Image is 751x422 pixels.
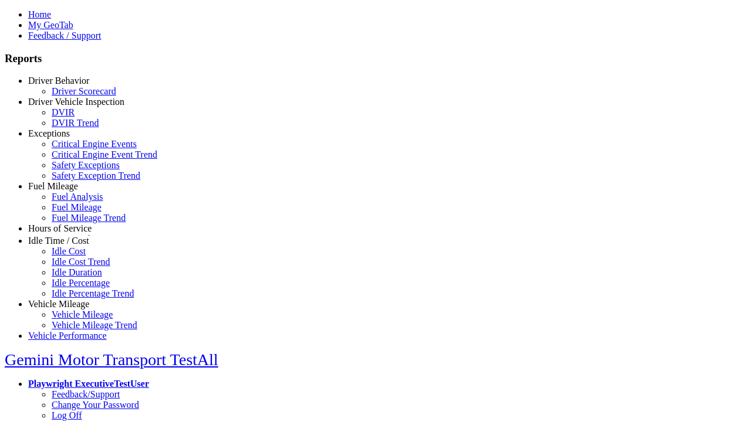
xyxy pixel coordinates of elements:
[28,128,70,138] a: Exceptions
[52,107,75,117] a: DVIR
[52,278,110,288] a: Idle Percentage
[28,30,101,40] a: Feedback / Support
[52,202,102,212] a: Fuel Mileage
[28,379,149,389] a: Playwright ExecutiveTestUser
[52,288,134,298] a: Idle Percentage Trend
[28,181,78,191] a: Fuel Mileage
[5,52,746,65] h3: Reports
[28,9,51,19] a: Home
[52,86,116,96] a: Driver Scorecard
[5,350,218,369] a: Gemini Motor Transport TestAll
[52,410,82,420] a: Log Off
[28,97,124,107] a: Driver Vehicle Inspection
[28,236,89,246] a: Idle Time / Cost
[28,76,89,86] a: Driver Behavior
[52,389,120,399] a: Feedback/Support
[52,149,157,159] a: Critical Engine Event Trend
[52,118,99,128] a: DVIR Trend
[52,257,110,267] a: Idle Cost Trend
[52,320,137,330] a: Vehicle Mileage Trend
[52,139,137,149] a: Critical Engine Events
[52,309,113,319] a: Vehicle Mileage
[52,400,139,410] a: Change Your Password
[52,267,102,277] a: Idle Duration
[52,171,140,181] a: Safety Exception Trend
[52,234,150,244] a: HOS Explanation Reports
[28,299,89,309] a: Vehicle Mileage
[28,223,92,233] a: Hours of Service
[28,20,73,30] a: My GeoTab
[52,192,103,202] a: Fuel Analysis
[28,331,107,341] a: Vehicle Performance
[52,246,86,256] a: Idle Cost
[52,160,120,170] a: Safety Exceptions
[52,213,126,223] a: Fuel Mileage Trend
